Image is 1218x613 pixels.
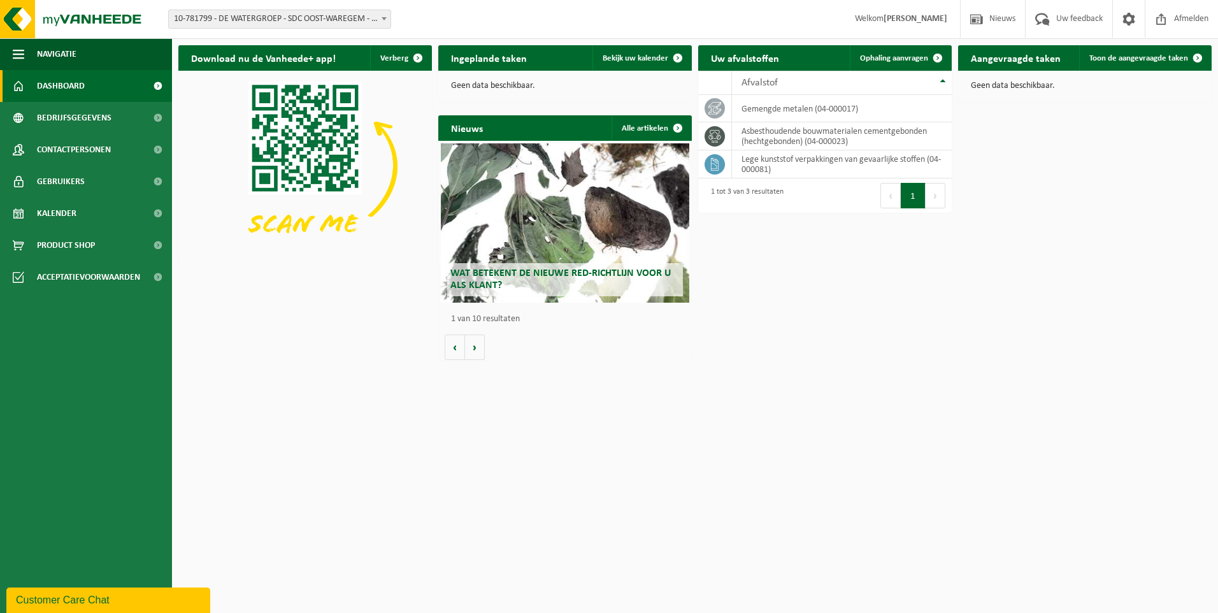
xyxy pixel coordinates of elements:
[37,166,85,198] span: Gebruikers
[37,261,140,293] span: Acceptatievoorwaarden
[732,122,952,150] td: asbesthoudende bouwmaterialen cementgebonden (hechtgebonden) (04-000023)
[705,182,784,210] div: 1 tot 3 van 3 resultaten
[445,335,465,360] button: Vorige
[37,102,111,134] span: Bedrijfsgegevens
[380,54,408,62] span: Verberg
[901,183,926,208] button: 1
[732,150,952,178] td: lege kunststof verpakkingen van gevaarlijke stoffen (04-000081)
[450,268,671,291] span: Wat betekent de nieuwe RED-richtlijn voor u als klant?
[37,198,76,229] span: Kalender
[438,115,496,140] h2: Nieuws
[37,229,95,261] span: Product Shop
[465,335,485,360] button: Volgende
[742,78,778,88] span: Afvalstof
[958,45,1073,70] h2: Aangevraagde taken
[884,14,947,24] strong: [PERSON_NAME]
[178,45,348,70] h2: Download nu de Vanheede+ app!
[169,10,390,28] span: 10-781799 - DE WATERGROEP - SDC OOST-WAREGEM - WAREGEM
[971,82,1199,90] p: Geen data beschikbaar.
[6,585,213,613] iframe: chat widget
[926,183,945,208] button: Next
[37,38,76,70] span: Navigatie
[1089,54,1188,62] span: Toon de aangevraagde taken
[451,82,679,90] p: Geen data beschikbaar.
[441,143,689,303] a: Wat betekent de nieuwe RED-richtlijn voor u als klant?
[168,10,391,29] span: 10-781799 - DE WATERGROEP - SDC OOST-WAREGEM - WAREGEM
[438,45,540,70] h2: Ingeplande taken
[698,45,792,70] h2: Uw afvalstoffen
[178,71,432,261] img: Download de VHEPlus App
[451,315,685,324] p: 1 van 10 resultaten
[860,54,928,62] span: Ophaling aanvragen
[370,45,431,71] button: Verberg
[880,183,901,208] button: Previous
[612,115,691,141] a: Alle artikelen
[732,95,952,122] td: gemengde metalen (04-000017)
[603,54,668,62] span: Bekijk uw kalender
[1079,45,1210,71] a: Toon de aangevraagde taken
[592,45,691,71] a: Bekijk uw kalender
[37,70,85,102] span: Dashboard
[850,45,950,71] a: Ophaling aanvragen
[37,134,111,166] span: Contactpersonen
